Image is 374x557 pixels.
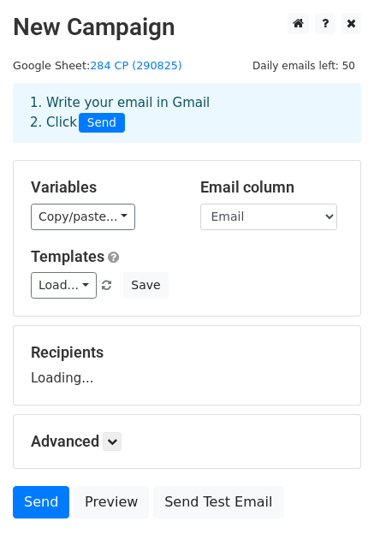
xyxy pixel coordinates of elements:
span: Daily emails left: 50 [246,56,361,75]
a: Templates [31,247,104,265]
a: 284 CP (290825) [90,59,182,72]
a: Send Test Email [153,486,283,518]
a: Load... [31,272,97,299]
h5: Variables [31,178,175,197]
a: Daily emails left: 50 [246,59,361,72]
div: 1. Write your email in Gmail 2. Click [17,93,357,133]
span: Send [79,113,125,133]
div: Loading... [31,343,343,388]
a: Copy/paste... [31,204,135,230]
h5: Recipients [31,343,343,362]
h5: Email column [200,178,344,197]
a: Preview [74,486,149,518]
button: Save [123,272,168,299]
a: Send [13,486,69,518]
h5: Advanced [31,432,343,451]
small: Google Sheet: [13,59,182,72]
h2: New Campaign [13,13,361,42]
